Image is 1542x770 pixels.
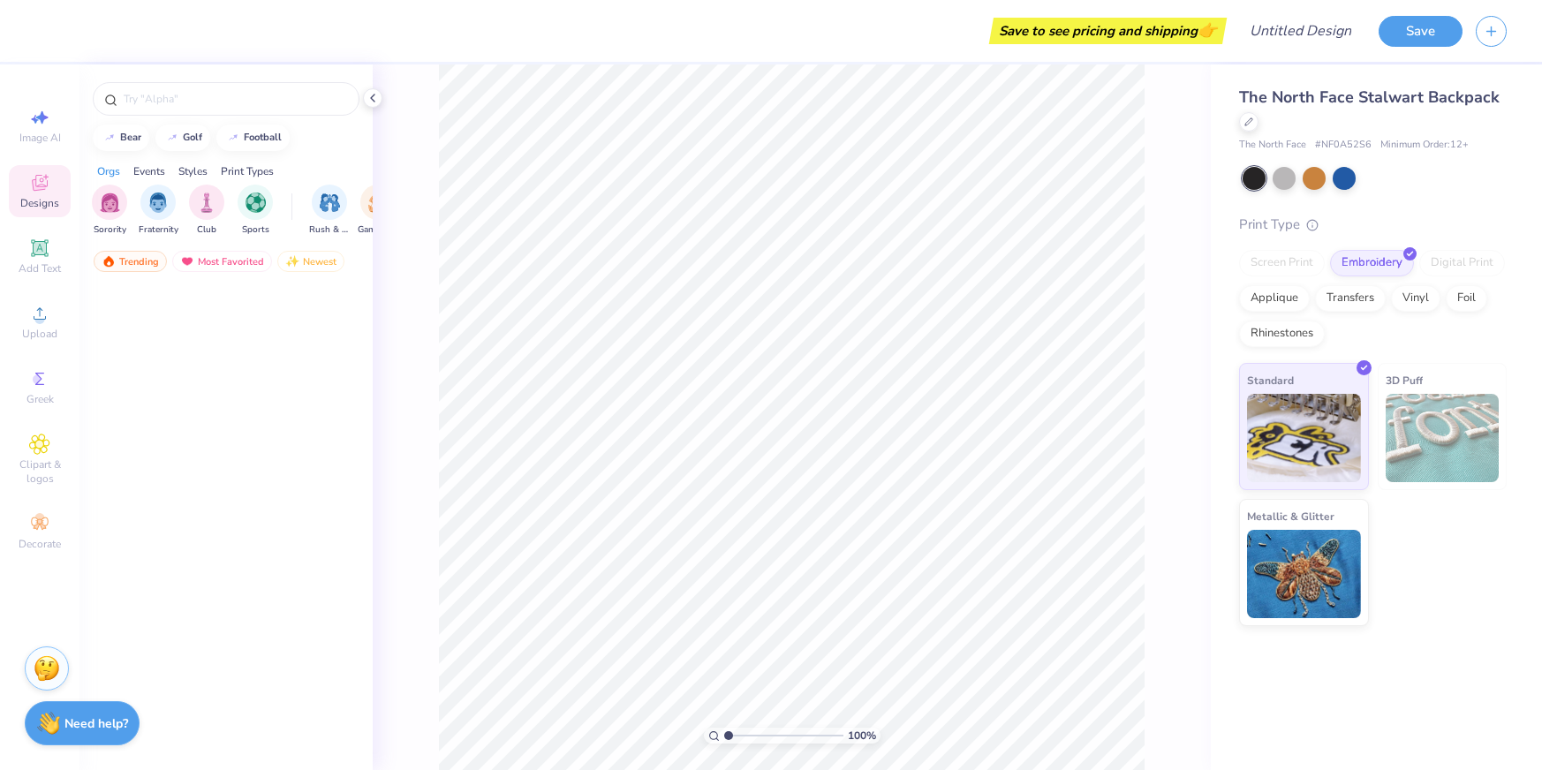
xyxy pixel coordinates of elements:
[9,457,71,486] span: Clipart & logos
[1391,285,1440,312] div: Vinyl
[1239,215,1507,235] div: Print Type
[1380,138,1469,153] span: Minimum Order: 12 +
[1239,138,1306,153] span: The North Face
[180,255,194,268] img: most_fav.gif
[238,185,273,237] button: filter button
[226,132,240,143] img: trend_line.gif
[92,185,127,237] div: filter for Sorority
[246,192,266,213] img: Sports Image
[848,728,876,744] span: 100 %
[358,185,398,237] button: filter button
[994,18,1222,44] div: Save to see pricing and shipping
[277,251,344,272] div: Newest
[197,192,216,213] img: Club Image
[22,327,57,341] span: Upload
[1386,394,1500,482] img: 3D Puff
[19,261,61,276] span: Add Text
[139,223,178,237] span: Fraternity
[358,223,398,237] span: Game Day
[1247,507,1334,525] span: Metallic & Glitter
[19,537,61,551] span: Decorate
[1315,285,1386,312] div: Transfers
[155,125,210,151] button: golf
[26,392,54,406] span: Greek
[120,132,141,142] div: bear
[189,185,224,237] button: filter button
[178,163,208,179] div: Styles
[1315,138,1372,153] span: # NF0A52S6
[1247,394,1361,482] img: Standard
[64,715,128,732] strong: Need help?
[102,255,116,268] img: trending.gif
[1419,250,1505,276] div: Digital Print
[309,223,350,237] span: Rush & Bid
[93,125,149,151] button: bear
[285,255,299,268] img: Newest.gif
[94,251,167,272] div: Trending
[1386,371,1423,389] span: 3D Puff
[242,223,269,237] span: Sports
[1330,250,1414,276] div: Embroidery
[133,163,165,179] div: Events
[20,196,59,210] span: Designs
[148,192,168,213] img: Fraternity Image
[1379,16,1463,47] button: Save
[368,192,389,213] img: Game Day Image
[189,185,224,237] div: filter for Club
[19,131,61,145] span: Image AI
[309,185,350,237] button: filter button
[197,223,216,237] span: Club
[244,132,282,142] div: football
[1247,371,1294,389] span: Standard
[92,185,127,237] button: filter button
[97,163,120,179] div: Orgs
[100,192,120,213] img: Sorority Image
[1239,321,1325,347] div: Rhinestones
[1239,250,1325,276] div: Screen Print
[1236,13,1365,49] input: Untitled Design
[1198,19,1217,41] span: 👉
[1239,87,1500,108] span: The North Face Stalwart Backpack
[1239,285,1310,312] div: Applique
[102,132,117,143] img: trend_line.gif
[165,132,179,143] img: trend_line.gif
[139,185,178,237] div: filter for Fraternity
[172,251,272,272] div: Most Favorited
[238,185,273,237] div: filter for Sports
[139,185,178,237] button: filter button
[1446,285,1487,312] div: Foil
[122,90,348,108] input: Try "Alpha"
[94,223,126,237] span: Sorority
[320,192,340,213] img: Rush & Bid Image
[216,125,290,151] button: football
[221,163,274,179] div: Print Types
[1247,530,1361,618] img: Metallic & Glitter
[358,185,398,237] div: filter for Game Day
[183,132,202,142] div: golf
[309,185,350,237] div: filter for Rush & Bid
